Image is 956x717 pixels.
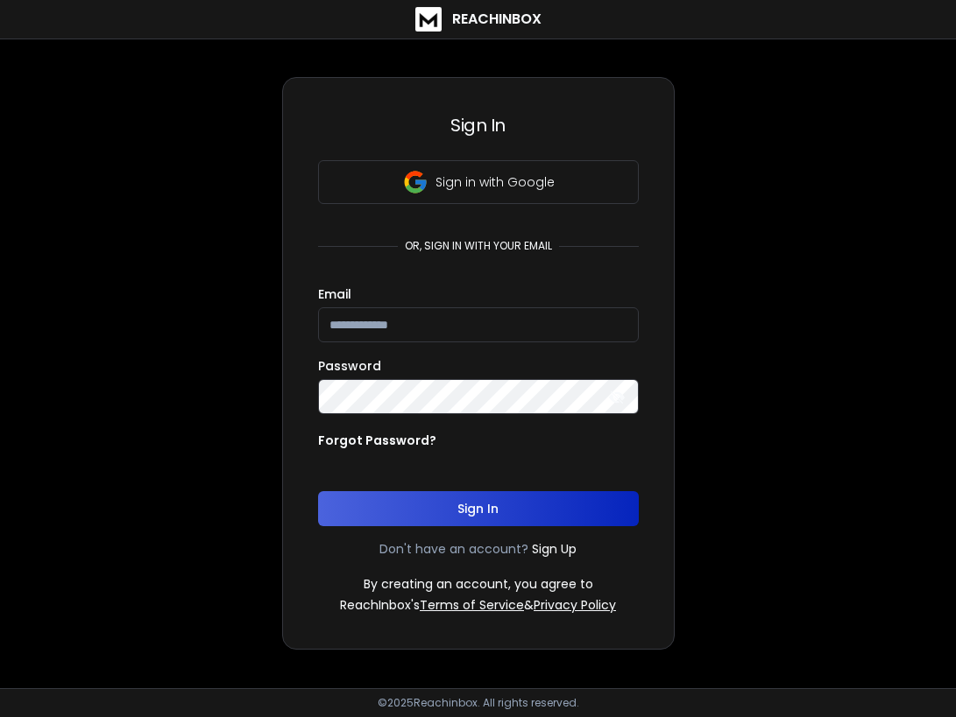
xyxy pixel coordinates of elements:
h3: Sign In [318,113,639,137]
p: Don't have an account? [379,540,528,558]
p: © 2025 Reachinbox. All rights reserved. [378,696,579,710]
p: or, sign in with your email [398,239,559,253]
p: Sign in with Google [436,173,555,191]
a: Terms of Service [420,596,524,614]
label: Password [318,360,381,372]
h1: ReachInbox [452,9,542,30]
img: logo [415,7,442,32]
p: By creating an account, you agree to [364,575,593,593]
a: Privacy Policy [534,596,616,614]
button: Sign In [318,491,639,526]
p: ReachInbox's & [340,596,616,614]
a: Sign Up [532,540,577,558]
p: Forgot Password? [318,432,436,449]
button: Sign in with Google [318,160,639,204]
label: Email [318,288,351,300]
a: ReachInbox [415,7,542,32]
